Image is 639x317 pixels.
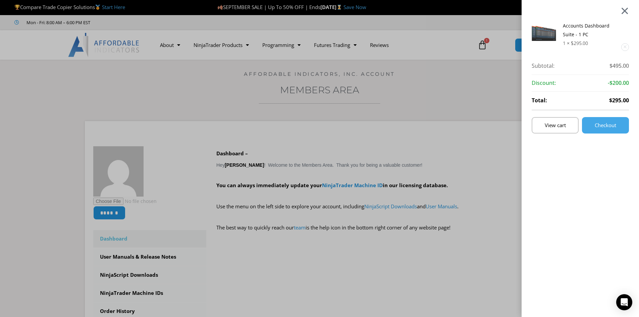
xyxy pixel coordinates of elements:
a: Accounts Dashboard Suite - 1 PC [563,22,609,38]
span: 1 × [563,40,570,46]
bdi: 295.00 [571,40,588,46]
span: Checkout [595,123,616,128]
span: View cart [545,123,566,128]
a: View cart [532,117,579,134]
span: $295.00 [609,96,629,106]
strong: Total: [532,96,547,106]
span: $ [571,40,574,46]
strong: Subtotal: [532,61,554,71]
div: Open Intercom Messenger [616,294,632,310]
strong: Discount: [532,78,556,88]
span: -$200.00 [608,78,629,88]
span: $495.00 [609,61,629,71]
a: Checkout [582,117,629,134]
img: Screenshot 2024-08-26 155710eeeee | Affordable Indicators – NinjaTrader [532,21,556,41]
